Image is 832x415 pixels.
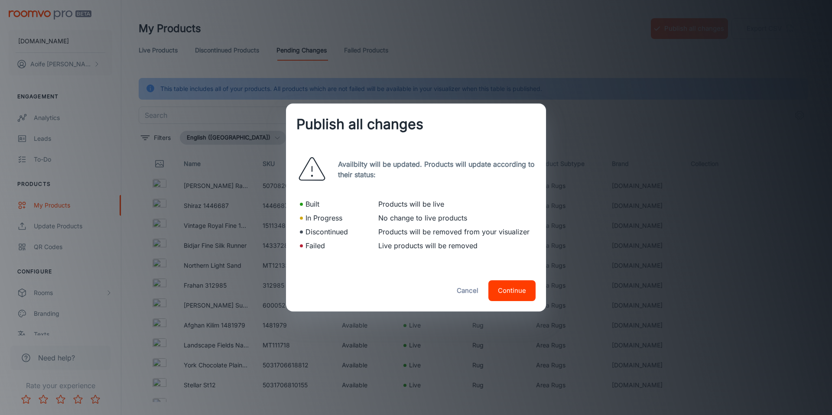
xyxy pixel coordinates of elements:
[488,280,536,301] button: Continue
[305,213,342,223] p: In Progress
[378,240,532,251] p: Live products will be removed
[286,104,546,145] h2: Publish all changes
[305,227,348,237] p: Discontinued
[305,240,325,251] p: Failed
[378,227,532,237] p: Products will be removed from your visualizer
[305,199,319,209] p: Built
[378,213,532,223] p: No change to live products
[378,199,532,209] p: Products will be live
[452,280,483,301] button: Cancel
[338,159,536,180] p: Availbilty will be updated. Products will update according to their status:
